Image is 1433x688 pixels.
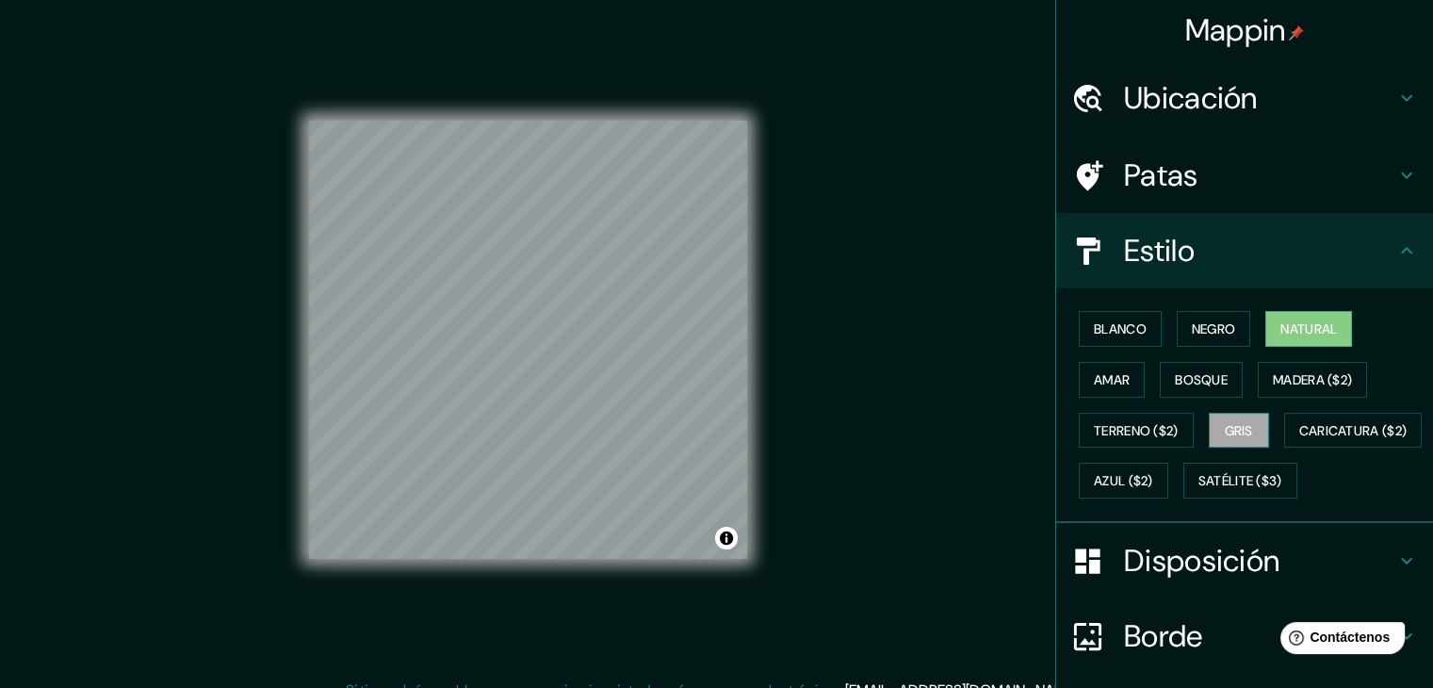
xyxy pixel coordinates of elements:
[1258,362,1367,398] button: Madera ($2)
[1079,362,1145,398] button: Amar
[1185,10,1286,50] font: Mappin
[1079,463,1168,499] button: Azul ($2)
[1289,25,1304,41] img: pin-icon.png
[1265,614,1412,667] iframe: Lanzador de widgets de ayuda
[1192,320,1236,337] font: Negro
[1094,473,1153,490] font: Azul ($2)
[1265,311,1352,347] button: Natural
[1225,422,1253,439] font: Gris
[1284,413,1423,449] button: Caricatura ($2)
[715,527,738,549] button: Activar o desactivar atribución
[1124,616,1203,656] font: Borde
[1160,362,1243,398] button: Bosque
[1177,311,1251,347] button: Negro
[1124,541,1279,581] font: Disposición
[1056,523,1433,598] div: Disposición
[1056,598,1433,674] div: Borde
[1079,413,1194,449] button: Terreno ($2)
[1198,473,1282,490] font: Satélite ($3)
[1056,60,1433,136] div: Ubicación
[1094,320,1147,337] font: Blanco
[1299,422,1408,439] font: Caricatura ($2)
[1094,422,1179,439] font: Terreno ($2)
[1124,78,1258,118] font: Ubicación
[1079,311,1162,347] button: Blanco
[1175,371,1228,388] font: Bosque
[1280,320,1337,337] font: Natural
[1094,371,1130,388] font: Amar
[1056,138,1433,213] div: Patas
[1124,231,1195,270] font: Estilo
[1209,413,1269,449] button: Gris
[1183,463,1297,499] button: Satélite ($3)
[1124,156,1198,195] font: Patas
[1273,371,1352,388] font: Madera ($2)
[1056,213,1433,288] div: Estilo
[309,121,747,559] canvas: Mapa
